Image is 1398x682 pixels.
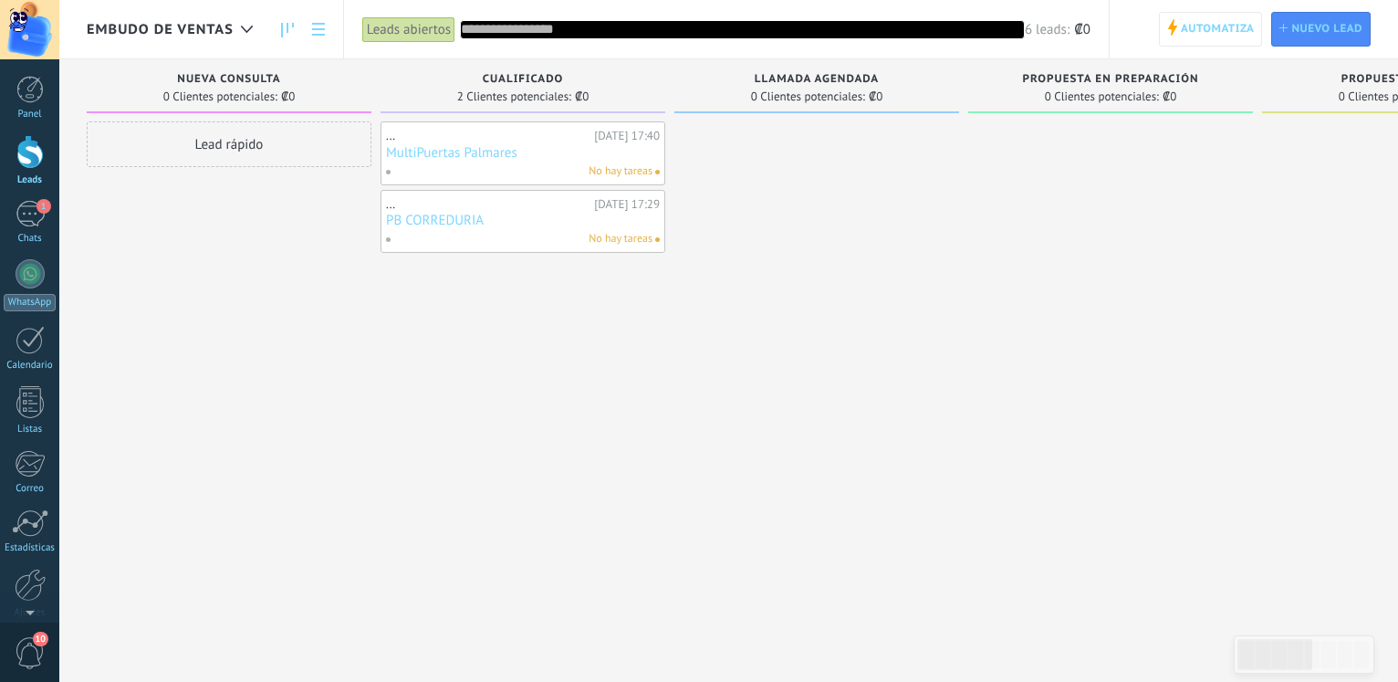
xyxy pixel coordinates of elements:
div: Listas [4,424,57,435]
div: ... [386,197,589,212]
span: No hay nada asignado [655,237,660,242]
span: ₡0 [1074,21,1090,38]
span: ₡0 [869,91,882,102]
span: ₡0 [281,91,295,102]
span: Propuesta en preparación [1023,73,1199,86]
div: [DATE] 17:40 [594,129,660,143]
div: Calendario [4,360,57,372]
span: Nueva consulta [177,73,280,86]
div: ... [386,129,589,143]
span: Cualificado [483,73,564,86]
div: Estadísticas [4,542,57,554]
div: Leads [4,174,57,186]
div: WhatsApp [4,294,56,311]
span: 0 Clientes potenciales: [163,91,277,102]
a: Leads [272,12,303,47]
div: Chats [4,233,57,245]
span: No hay tareas [589,231,652,247]
div: Nueva consulta [96,73,362,89]
span: ₡0 [575,91,589,102]
div: Leads abiertos [362,16,455,43]
div: Correo [4,483,57,495]
span: ₡0 [1163,91,1176,102]
a: MultiPuertas Palmares [386,145,660,161]
span: 0 Clientes potenciales: [1045,91,1159,102]
span: Llamada agendada [755,73,879,86]
a: Lista [303,12,334,47]
span: No hay nada asignado [655,170,660,174]
div: Propuesta en preparación [977,73,1244,89]
span: Automatiza [1181,13,1255,46]
div: Cualificado [390,73,656,89]
span: 10 [33,632,48,646]
span: Embudo de ventas [87,21,234,38]
a: Nuevo lead [1271,12,1371,47]
a: PB CORREDURIA [386,213,660,228]
a: Automatiza [1159,12,1263,47]
div: Lead rápido [87,121,371,167]
div: Llamada agendada [683,73,950,89]
span: 2 Clientes potenciales: [457,91,571,102]
span: No hay tareas [589,163,652,180]
button: Más [1121,12,1147,47]
div: [DATE] 17:29 [594,197,660,212]
span: 0 Clientes potenciales: [751,91,865,102]
span: 6 leads: [1025,21,1069,38]
span: 1 [37,199,51,214]
div: Panel [4,109,57,121]
span: Nuevo lead [1291,13,1362,46]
